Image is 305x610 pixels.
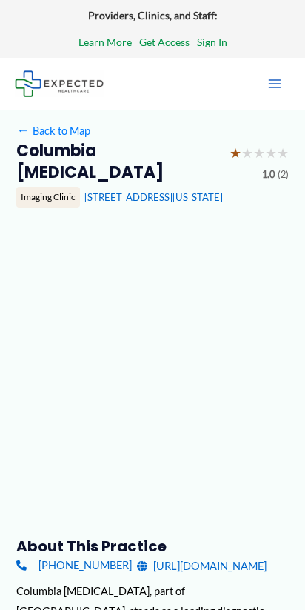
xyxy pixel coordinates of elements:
[277,141,289,166] span: ★
[88,9,218,21] strong: Providers, Clinics, and Staff:
[78,33,132,52] a: Learn More
[16,124,30,137] span: ←
[197,33,227,52] a: Sign In
[15,70,104,96] img: Expected Healthcare Logo - side, dark font, small
[16,556,131,576] a: [PHONE_NUMBER]
[253,141,265,166] span: ★
[262,166,275,184] span: 1.0
[16,141,218,183] h2: Columbia [MEDICAL_DATA]
[229,141,241,166] span: ★
[84,191,223,203] a: [STREET_ADDRESS][US_STATE]
[241,141,253,166] span: ★
[139,33,190,52] a: Get Access
[278,166,289,184] span: (2)
[16,187,80,208] div: Imaging Clinic
[16,537,288,556] h3: About this practice
[16,121,90,141] a: ←Back to Map
[137,556,267,576] a: [URL][DOMAIN_NAME]
[259,68,290,99] button: Main menu toggle
[265,141,277,166] span: ★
